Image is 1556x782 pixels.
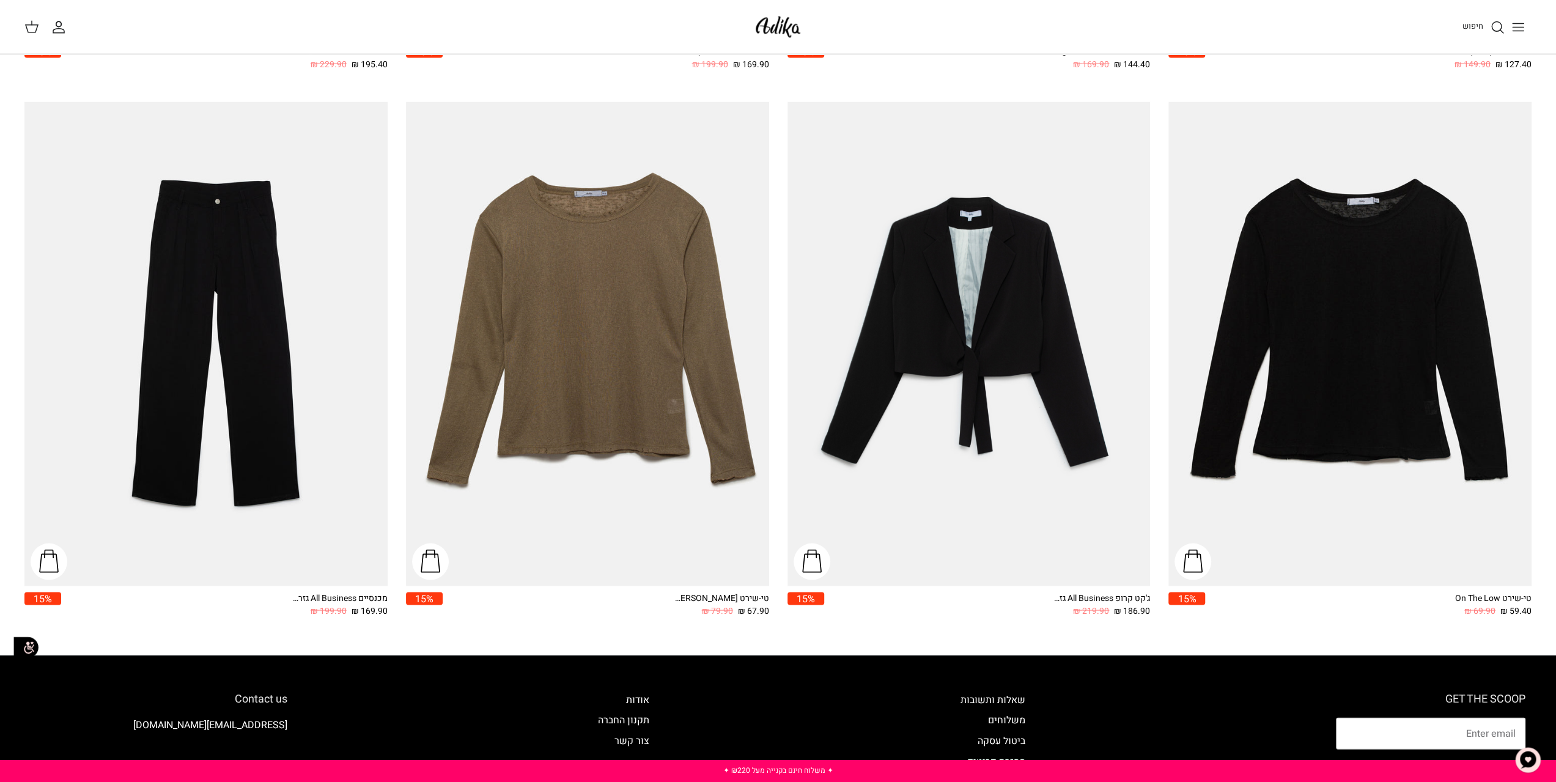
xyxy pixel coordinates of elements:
[1336,717,1525,749] input: Email
[311,604,347,618] span: 199.90 ₪
[1500,604,1532,618] span: 59.40 ₪
[254,751,287,767] img: Adika IL
[1168,592,1205,618] a: 15%
[352,57,388,71] span: 195.40 ₪
[1073,604,1109,618] span: 219.90 ₪
[1114,57,1150,71] span: 144.40 ₪
[961,692,1025,707] a: שאלות ותשובות
[24,592,61,618] a: 15%
[671,592,769,605] div: טי-שירט [PERSON_NAME] שרוולים ארוכים
[752,12,804,41] img: Adika IL
[988,712,1025,727] a: משלוחים
[787,45,824,57] span: 15%
[1168,45,1205,57] span: 15%
[1464,604,1495,618] span: 69.90 ₪
[738,604,769,618] span: 67.90 ₪
[598,712,649,727] a: תקנון החברה
[1205,592,1532,618] a: טי-שירט On The Low 59.40 ₪ 69.90 ₪
[406,592,443,618] a: 15%
[626,692,649,707] a: אודות
[614,733,649,748] a: צור קשר
[24,101,388,586] a: מכנסיים All Business גזרה מחויטת
[1434,592,1532,605] div: טי-שירט On The Low
[1168,101,1532,586] a: טי-שירט On The Low
[702,604,733,618] span: 79.90 ₪
[290,592,388,605] div: מכנסיים All Business גזרה מחויטת
[61,45,388,71] a: מכנסי ג'ינס It’s a Moment גזרה רחבה | BAGGY 195.40 ₪ 229.90 ₪
[133,717,287,732] a: [EMAIL_ADDRESS][DOMAIN_NAME]
[1455,57,1491,71] span: 149.90 ₪
[787,592,824,618] a: 15%
[24,45,61,71] a: 15%
[1505,13,1532,40] button: Toggle menu
[311,57,347,71] span: 229.90 ₪
[1168,592,1205,605] span: 15%
[1114,604,1150,618] span: 186.90 ₪
[406,45,443,57] span: 15%
[352,604,388,618] span: 169.90 ₪
[1052,592,1150,605] div: ג'קט קרופ All Business גזרה מחויטת
[1336,692,1525,706] h6: GET THE SCOOP
[1462,20,1483,32] span: חיפוש
[1495,57,1532,71] span: 127.40 ₪
[1510,742,1546,778] button: צ'אט
[1205,45,1532,71] a: סווטשירט קפוצ'ון Star Power אוברסייז 127.40 ₪ 149.90 ₪
[692,57,728,71] span: 199.90 ₪
[787,592,824,605] span: 15%
[1073,57,1109,71] span: 169.90 ₪
[61,592,388,618] a: מכנסיים All Business גזרה מחויטת 169.90 ₪ 199.90 ₪
[406,101,769,586] a: טי-שירט Sandy Dunes שרוולים ארוכים
[9,630,43,664] img: accessibility_icon02.svg
[24,592,61,605] span: 15%
[406,592,443,605] span: 15%
[967,754,1025,769] a: החזרת פריטים
[443,592,769,618] a: טי-שירט [PERSON_NAME] שרוולים ארוכים 67.90 ₪ 79.90 ₪
[733,57,769,71] span: 169.90 ₪
[824,45,1151,71] a: מכנסיים רחבים Nostalgic Feels קורדרוי 144.40 ₪ 169.90 ₪
[787,45,824,71] a: 15%
[787,101,1151,586] a: ג'קט קרופ All Business גזרה מחויטת
[978,733,1025,748] a: ביטול עסקה
[1168,45,1205,71] a: 15%
[406,45,443,71] a: 15%
[31,692,287,706] h6: Contact us
[24,45,61,57] span: 15%
[824,592,1151,618] a: ג'קט קרופ All Business גזרה מחויטת 186.90 ₪ 219.90 ₪
[723,765,833,776] a: ✦ משלוח חינם בקנייה מעל ₪220 ✦
[1462,20,1505,34] a: חיפוש
[443,45,769,71] a: מכנסי ג'ינס Keep It Real 169.90 ₪ 199.90 ₪
[51,20,71,34] a: החשבון שלי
